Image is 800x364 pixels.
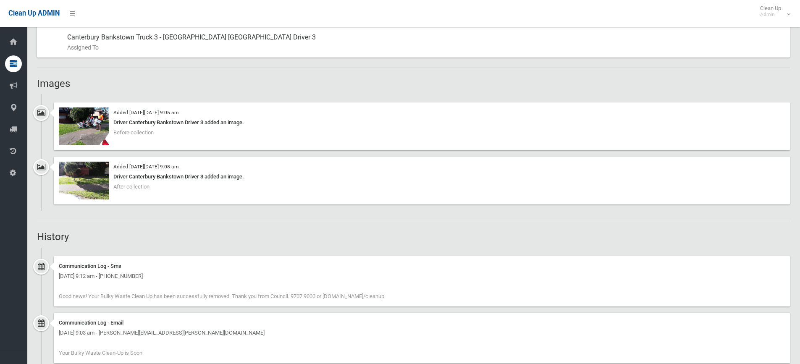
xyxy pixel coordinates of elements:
[59,293,384,299] span: Good news! Your Bulky Waste Clean Up has been successfully removed. Thank you from Council. 9707 ...
[8,9,60,17] span: Clean Up ADMIN
[59,118,785,128] div: Driver Canterbury Bankstown Driver 3 added an image.
[760,11,781,18] small: Admin
[67,27,783,58] div: Canterbury Bankstown Truck 3 - [GEOGRAPHIC_DATA] [GEOGRAPHIC_DATA] Driver 3
[59,162,109,199] img: 2025-08-2909.08.34828664626135837538.jpg
[67,42,783,52] small: Assigned To
[59,350,142,356] span: Your Bulky Waste Clean-Up is Soon
[113,129,154,136] span: Before collection
[59,271,785,281] div: [DATE] 9:12 am - [PHONE_NUMBER]
[59,318,785,328] div: Communication Log - Email
[59,107,109,145] img: 2025-08-2909.05.372114883007026459069.jpg
[37,78,790,89] h2: Images
[756,5,790,18] span: Clean Up
[59,328,785,338] div: [DATE] 9:03 am - [PERSON_NAME][EMAIL_ADDRESS][PERSON_NAME][DOMAIN_NAME]
[37,231,790,242] h2: History
[113,110,178,115] small: Added [DATE][DATE] 9:05 am
[113,183,150,190] span: After collection
[113,164,178,170] small: Added [DATE][DATE] 9:08 am
[59,261,785,271] div: Communication Log - Sms
[59,172,785,182] div: Driver Canterbury Bankstown Driver 3 added an image.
